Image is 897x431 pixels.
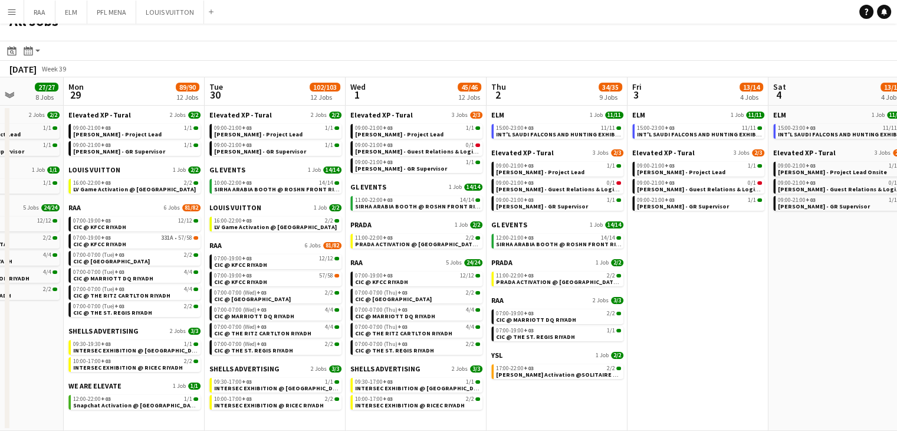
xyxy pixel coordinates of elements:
button: RAA [24,1,55,24]
button: PFL MENA [87,1,136,24]
button: LOUIS VUITTON [136,1,204,24]
span: Week 39 [39,64,68,73]
button: ELM [55,1,87,24]
div: [DATE] [9,63,37,75]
